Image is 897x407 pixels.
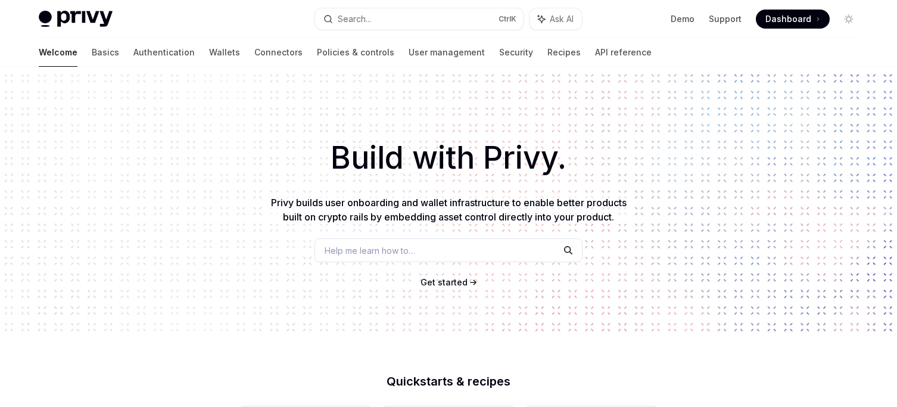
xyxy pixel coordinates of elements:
[338,12,371,26] div: Search...
[315,8,524,30] button: Search...CtrlK
[765,13,811,25] span: Dashboard
[499,14,516,24] span: Ctrl K
[547,38,581,67] a: Recipes
[92,38,119,67] a: Basics
[239,375,658,387] h2: Quickstarts & recipes
[595,38,652,67] a: API reference
[756,10,830,29] a: Dashboard
[133,38,195,67] a: Authentication
[254,38,303,67] a: Connectors
[671,13,694,25] a: Demo
[709,13,742,25] a: Support
[317,38,394,67] a: Policies & controls
[271,197,627,223] span: Privy builds user onboarding and wallet infrastructure to enable better products built on crypto ...
[39,38,77,67] a: Welcome
[421,276,468,288] a: Get started
[839,10,858,29] button: Toggle dark mode
[19,135,878,181] h1: Build with Privy.
[409,38,485,67] a: User management
[421,277,468,287] span: Get started
[499,38,533,67] a: Security
[530,8,582,30] button: Ask AI
[325,244,415,257] span: Help me learn how to…
[39,11,113,27] img: light logo
[550,13,574,25] span: Ask AI
[209,38,240,67] a: Wallets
